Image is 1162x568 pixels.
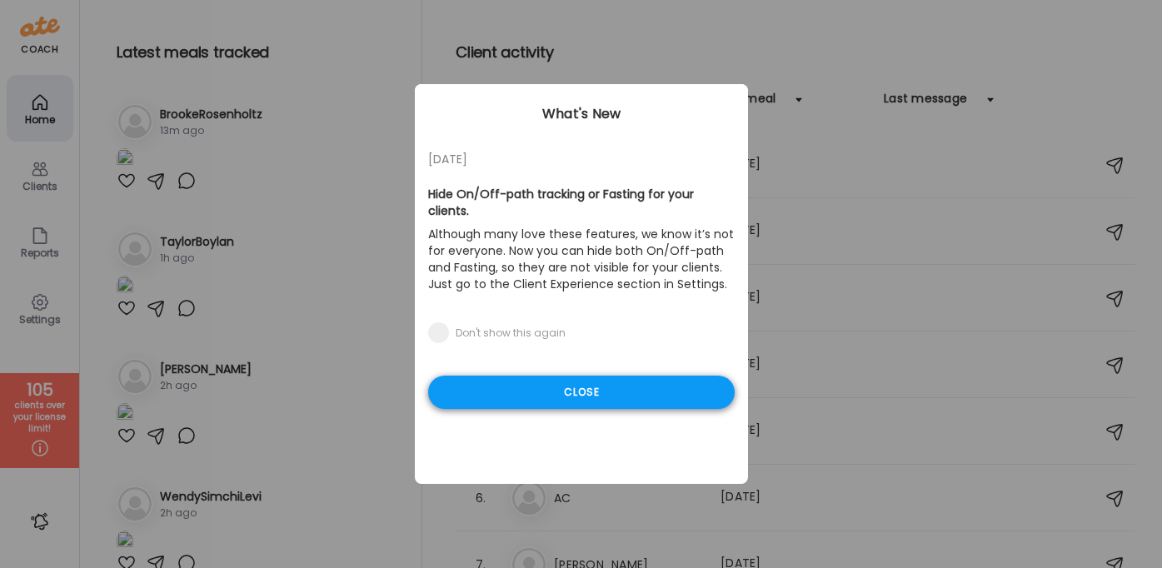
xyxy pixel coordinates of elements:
[428,376,735,409] div: Close
[428,222,735,296] p: Although many love these features, we know it’s not for everyone. Now you can hide both On/Off-pa...
[428,149,735,169] div: [DATE]
[456,326,566,340] div: Don't show this again
[415,104,748,124] div: What's New
[428,186,694,219] b: Hide On/Off-path tracking or Fasting for your clients.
